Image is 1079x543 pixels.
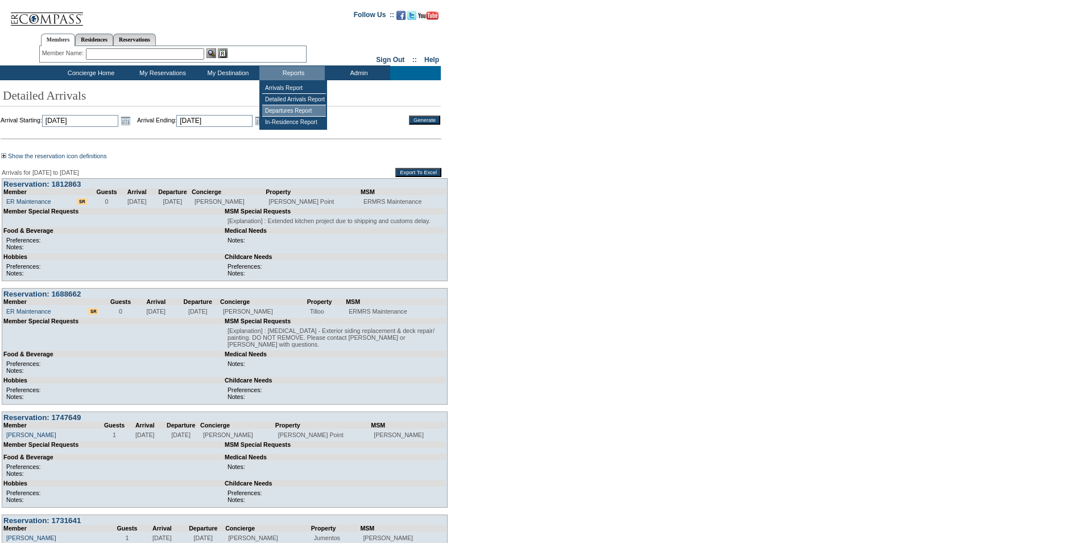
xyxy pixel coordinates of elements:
[395,168,441,177] input: Export To Excel
[101,422,129,429] td: Guests
[127,198,147,205] span: [DATE]
[376,56,404,64] a: Sign Out
[268,198,334,205] span: [PERSON_NAME] Point
[225,234,446,253] td: Notes:
[3,454,225,460] td: Food & Beverage
[163,198,183,205] span: [DATE]
[225,260,446,279] td: Preferences: Notes:
[119,114,132,127] a: Open the calendar popup.
[354,10,394,23] td: Follow Us ::
[259,66,325,80] td: Reports
[225,454,446,460] td: Medical Needs
[418,14,439,21] a: Subscribe to our YouTube Channel
[225,227,446,234] td: Medical Needs
[75,34,113,46] a: Residences
[192,188,266,195] td: Concierge
[194,66,259,80] td: My Destination
[6,534,56,541] a: [PERSON_NAME]
[262,83,326,94] td: Arrivals Report
[396,11,406,20] img: Become our fan on Facebook
[3,298,82,305] td: Member
[225,318,446,324] td: MSM Special Requests
[262,105,326,117] td: Departures Report
[225,377,446,384] td: Childcare Needs
[137,298,175,305] td: Arrival
[171,431,191,438] span: [DATE]
[1,113,402,127] td: Arrival Starting: Arrival Ending:
[162,422,200,429] td: Departure
[77,198,87,205] img: icon_HasSpecialRequests.gif
[88,308,98,315] img: icon_HasSpecialRequests.gif
[51,66,129,80] td: Concierge Home
[254,114,266,127] a: Open the calendar popup.
[363,198,421,205] span: ERMRS Maintenance
[154,188,192,195] td: Departure
[412,56,417,64] span: ::
[3,422,78,429] td: Member
[3,351,225,357] td: Food & Beverage
[206,48,216,58] img: View
[203,431,253,438] span: [PERSON_NAME]
[41,34,76,46] a: Members
[346,298,446,305] td: MSM
[1,153,6,158] img: Show the reservation icon definitions
[10,3,84,26] img: Compass Home
[361,188,446,195] td: MSM
[129,66,194,80] td: My Reservations
[3,480,225,487] td: Hobbies
[3,208,225,215] td: Member Special Requests
[121,188,154,195] td: Arrival
[119,308,122,315] span: 0
[360,525,446,532] td: MSM
[371,422,446,429] td: MSM
[225,384,446,403] td: Preferences: Notes:
[218,48,228,58] img: Reservations
[152,534,172,541] span: [DATE]
[6,431,56,438] a: [PERSON_NAME]
[188,308,208,315] span: [DATE]
[3,318,225,324] td: Member Special Requests
[225,357,446,377] td: Notes:
[3,525,89,532] td: Member
[262,94,326,105] td: Detailed Arrivals Report
[200,422,275,429] td: Concierge
[407,11,416,20] img: Follow us on Twitter
[225,441,446,448] td: MSM Special Requests
[3,234,225,253] td: Preferences: Notes:
[105,298,137,305] td: Guests
[418,11,439,20] img: Subscribe to our YouTube Channel
[225,351,446,357] td: Medical Needs
[3,516,81,525] a: Reservation: 1731641
[424,56,439,64] a: Help
[3,384,225,403] td: Preferences: Notes:
[225,525,311,532] td: Concierge
[225,480,446,487] td: Childcare Needs
[194,534,213,541] span: [DATE]
[111,525,143,532] td: Guests
[3,487,225,506] td: Preferences: Notes:
[6,308,51,315] a: ER Maintenance
[225,208,446,215] td: MSM Special Requests
[409,116,440,125] input: Generate
[3,413,81,422] a: Reservation: 1747649
[3,290,81,298] a: Reservation: 1688662
[113,431,116,438] span: 1
[278,431,344,438] span: [PERSON_NAME] Point
[42,48,86,58] div: Member Name:
[3,180,81,188] a: Reservation: 1812863
[128,422,162,429] td: Arrival
[3,441,225,448] td: Member Special Requests
[262,117,326,127] td: In-Residence Report
[3,377,225,384] td: Hobbies
[181,525,225,532] td: Departure
[407,14,416,21] a: Follow us on Twitter
[228,534,278,541] span: [PERSON_NAME]
[3,227,225,234] td: Food & Beverage
[113,34,156,46] a: Reservations
[396,14,406,21] a: Become our fan on Facebook
[6,198,51,205] a: ER Maintenance
[363,534,413,541] span: [PERSON_NAME]
[3,357,225,377] td: Preferences: Notes:
[228,217,430,224] span: [Explanation] : Extended kitchen project due to shipping and customs delay.
[225,487,446,506] td: Preferences: Notes:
